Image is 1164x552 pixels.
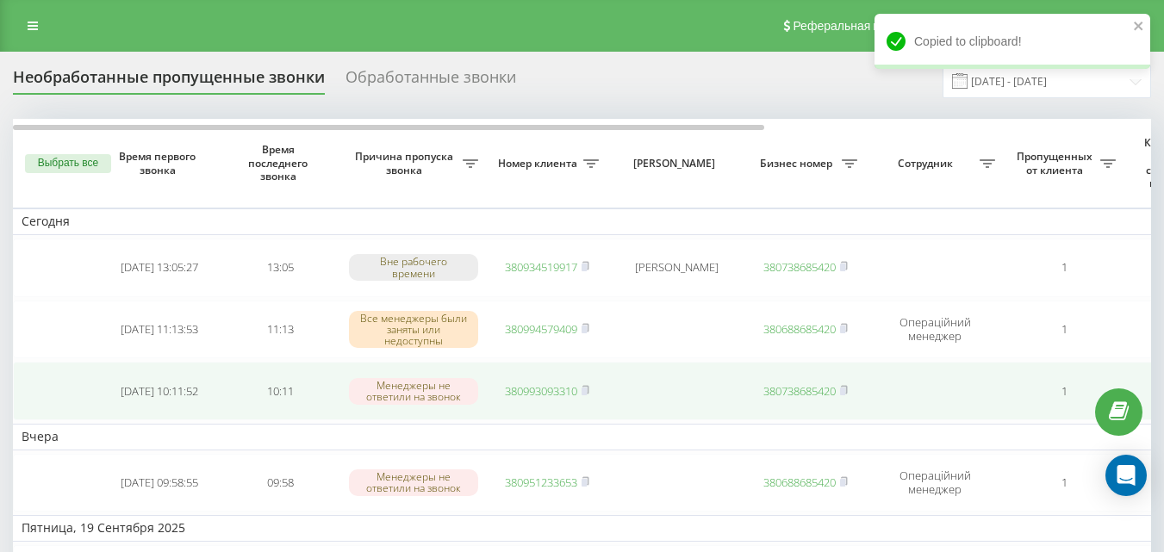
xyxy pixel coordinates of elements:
span: [PERSON_NAME] [622,157,731,171]
a: 380994579409 [505,321,577,337]
span: Пропущенных от клиента [1012,150,1100,177]
a: 380738685420 [763,383,836,399]
div: Менеджеры не ответили на звонок [349,378,478,404]
div: Менеджеры не ответили на звонок [349,469,478,495]
td: [DATE] 10:11:52 [99,362,220,420]
a: 380934519917 [505,259,577,275]
td: [DATE] 13:05:27 [99,239,220,297]
div: Open Intercom Messenger [1105,455,1147,496]
span: Сотрудник [875,157,980,171]
td: 1 [1004,454,1124,512]
button: Выбрать все [25,154,111,173]
div: Обработанные звонки [345,68,516,95]
td: [PERSON_NAME] [607,239,745,297]
span: Причина пропуска звонка [349,150,463,177]
td: 10:11 [220,362,340,420]
td: 1 [1004,301,1124,359]
td: 11:13 [220,301,340,359]
a: 380688685420 [763,321,836,337]
div: Все менеджеры были заняты или недоступны [349,311,478,349]
span: Время последнего звонка [233,143,327,183]
a: 380993093310 [505,383,577,399]
td: 13:05 [220,239,340,297]
div: Вне рабочего времени [349,254,478,280]
td: Операційний менеджер [866,301,1004,359]
td: 1 [1004,239,1124,297]
td: 1 [1004,362,1124,420]
td: Операційний менеджер [866,454,1004,512]
button: close [1133,19,1145,35]
span: Номер клиента [495,157,583,171]
span: Реферальная программа [793,19,934,33]
div: Необработанные пропущенные звонки [13,68,325,95]
a: 380951233653 [505,474,577,490]
td: [DATE] 09:58:55 [99,454,220,512]
span: Время первого звонка [113,150,206,177]
a: 380688685420 [763,474,836,490]
td: [DATE] 11:13:53 [99,301,220,359]
span: Бизнес номер [754,157,842,171]
td: 09:58 [220,454,340,512]
a: 380738685420 [763,259,836,275]
div: Copied to clipboard! [875,14,1150,69]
